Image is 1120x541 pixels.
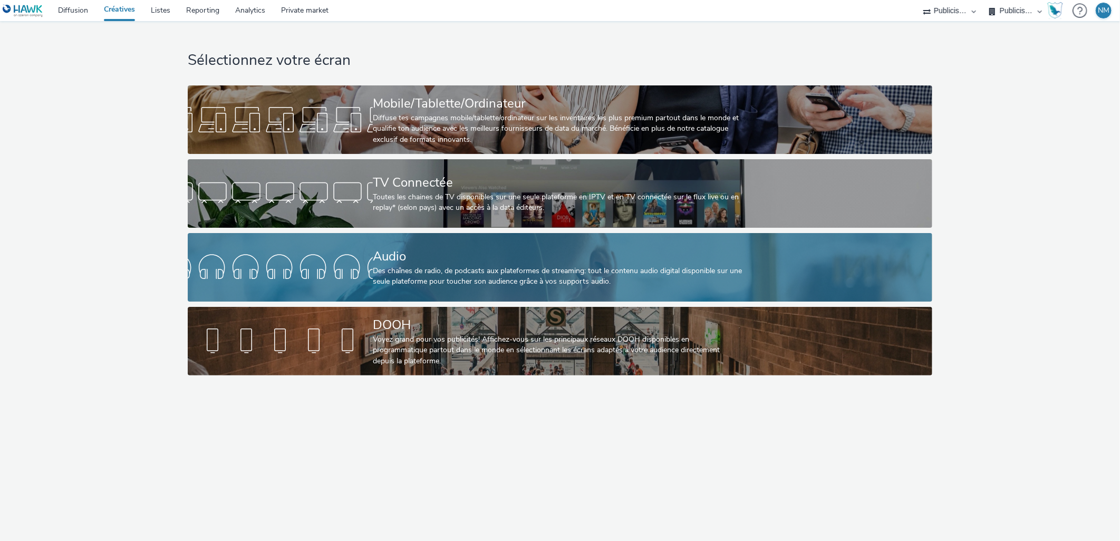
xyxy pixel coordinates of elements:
a: TV ConnectéeToutes les chaines de TV disponibles sur une seule plateforme en IPTV et en TV connec... [188,159,932,228]
h1: Sélectionnez votre écran [188,51,932,71]
div: Des chaînes de radio, de podcasts aux plateformes de streaming: tout le contenu audio digital dis... [373,266,743,287]
div: Toutes les chaines de TV disponibles sur une seule plateforme en IPTV et en TV connectée sur le f... [373,192,743,214]
a: AudioDes chaînes de radio, de podcasts aux plateformes de streaming: tout le contenu audio digita... [188,233,932,302]
img: undefined Logo [3,4,43,17]
a: Hawk Academy [1047,2,1067,19]
div: Mobile/Tablette/Ordinateur [373,94,743,113]
div: DOOH [373,316,743,334]
div: NM [1098,3,1109,18]
div: Diffuse tes campagnes mobile/tablette/ordinateur sur les inventaires les plus premium partout dan... [373,113,743,145]
a: Mobile/Tablette/OrdinateurDiffuse tes campagnes mobile/tablette/ordinateur sur les inventaires le... [188,85,932,154]
a: DOOHVoyez grand pour vos publicités! Affichez-vous sur les principaux réseaux DOOH disponibles en... [188,307,932,375]
img: Hawk Academy [1047,2,1063,19]
div: Voyez grand pour vos publicités! Affichez-vous sur les principaux réseaux DOOH disponibles en pro... [373,334,743,366]
div: Audio [373,247,743,266]
div: TV Connectée [373,173,743,192]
